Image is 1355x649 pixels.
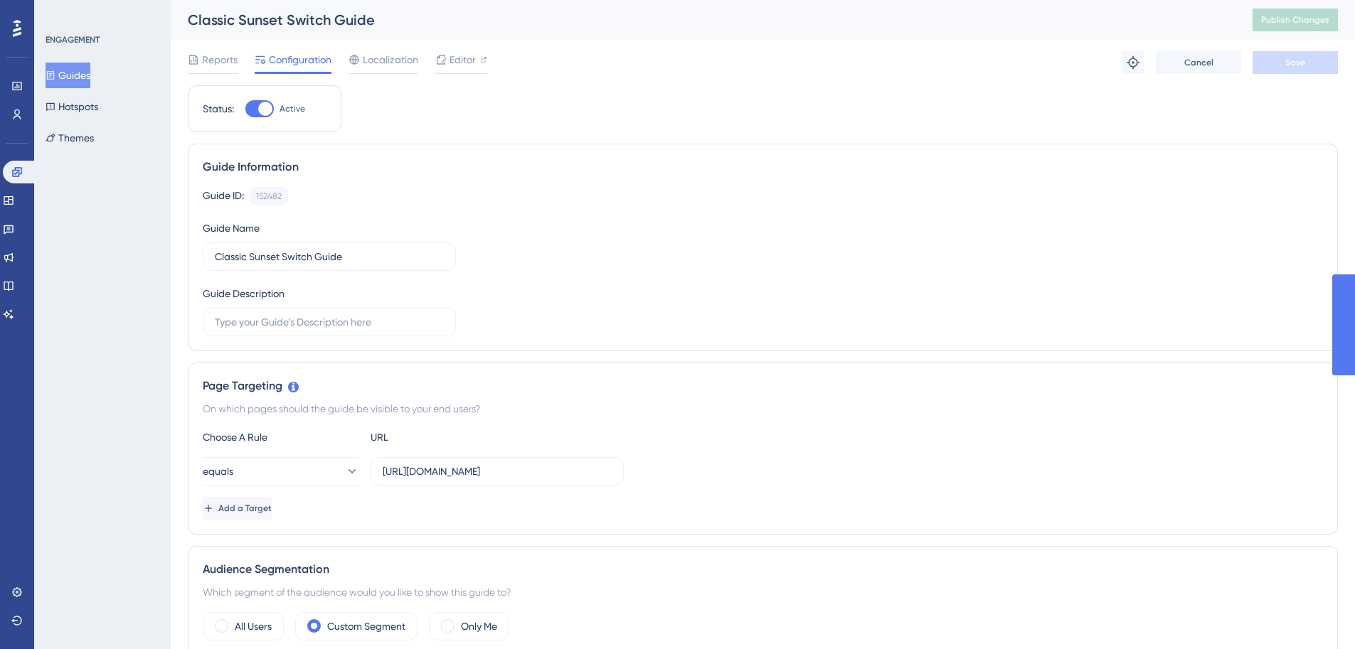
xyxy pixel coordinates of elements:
button: Save [1253,51,1338,74]
span: Save [1285,57,1305,68]
div: Guide Information [203,159,1323,176]
div: Classic Sunset Switch Guide [188,10,1217,30]
button: Guides [46,63,90,88]
div: Status: [203,100,234,117]
iframe: UserGuiding AI Assistant Launcher [1295,593,1338,635]
span: Active [280,103,305,114]
div: Which segment of the audience would you like to show this guide to? [203,584,1323,601]
div: Page Targeting [203,377,1323,395]
span: Reports [202,51,238,68]
span: Configuration [269,51,331,68]
span: Cancel [1184,57,1213,68]
div: Guide ID: [203,187,244,205]
button: Hotspots [46,94,98,119]
span: Editor [450,51,476,68]
button: Add a Target [203,497,272,520]
div: Audience Segmentation [203,561,1323,578]
label: Custom Segment [327,618,405,635]
div: ENGAGEMENT [46,34,100,45]
input: Type your Guide’s Name here [215,249,444,264]
input: Type your Guide’s Description here [215,314,444,330]
button: Publish Changes [1253,9,1338,31]
div: URL [371,429,527,446]
input: yourwebsite.com/path [383,463,612,479]
button: equals [203,457,359,486]
label: All Users [235,618,272,635]
label: Only Me [461,618,497,635]
span: Localization [363,51,418,68]
div: On which pages should the guide be visible to your end users? [203,400,1323,417]
span: Publish Changes [1261,14,1329,26]
button: Cancel [1156,51,1241,74]
div: Guide Description [203,285,285,302]
div: Choose A Rule [203,429,359,446]
span: Add a Target [218,503,272,514]
div: Guide Name [203,220,260,237]
div: 152482 [256,191,282,202]
button: Themes [46,125,94,151]
span: equals [203,463,233,480]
